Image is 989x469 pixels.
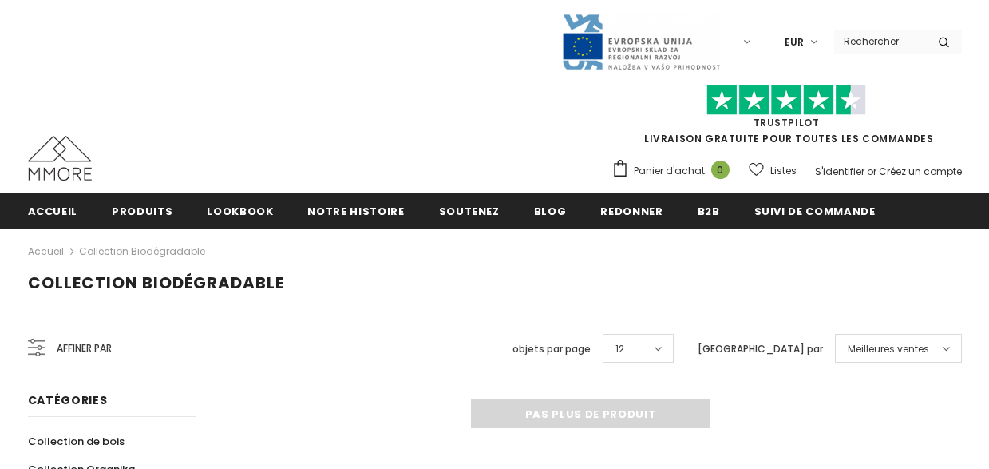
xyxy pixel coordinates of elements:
span: B2B [698,204,720,219]
span: Lookbook [207,204,273,219]
a: TrustPilot [754,116,820,129]
span: Listes [770,163,797,179]
span: 12 [615,341,624,357]
a: S'identifier [815,165,864,178]
img: Javni Razpis [561,13,721,71]
label: [GEOGRAPHIC_DATA] par [698,341,823,357]
a: Suivi de commande [754,193,876,229]
a: Lookbook [207,193,273,229]
a: Blog [534,193,567,229]
span: Affiner par [57,340,112,357]
input: Search Site [834,30,926,53]
span: Collection biodégradable [28,272,284,294]
a: Listes [749,157,797,185]
a: Notre histoire [307,193,404,229]
span: soutenez [439,204,500,219]
span: 0 [711,161,730,179]
span: Meilleures ventes [848,341,929,357]
span: Catégories [28,392,108,408]
a: B2B [698,193,720,229]
span: Redonner [600,204,663,219]
a: Accueil [28,242,64,261]
span: EUR [785,34,804,50]
a: Redonner [600,193,663,229]
a: Panier d'achat 0 [611,159,738,183]
img: Faites confiance aux étoiles pilotes [706,85,866,116]
a: Collection de bois [28,427,125,455]
a: Produits [112,193,172,229]
span: Collection de bois [28,434,125,449]
span: LIVRAISON GRATUITE POUR TOUTES LES COMMANDES [611,92,962,145]
a: Collection biodégradable [79,244,205,258]
span: Blog [534,204,567,219]
span: Suivi de commande [754,204,876,219]
label: objets par page [512,341,591,357]
span: Accueil [28,204,78,219]
a: Javni Razpis [561,34,721,48]
span: or [867,165,876,178]
a: soutenez [439,193,500,229]
span: Panier d'achat [634,163,705,179]
a: Créez un compte [879,165,962,178]
span: Notre histoire [307,204,404,219]
span: Produits [112,204,172,219]
img: Cas MMORE [28,136,92,181]
a: Accueil [28,193,78,229]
